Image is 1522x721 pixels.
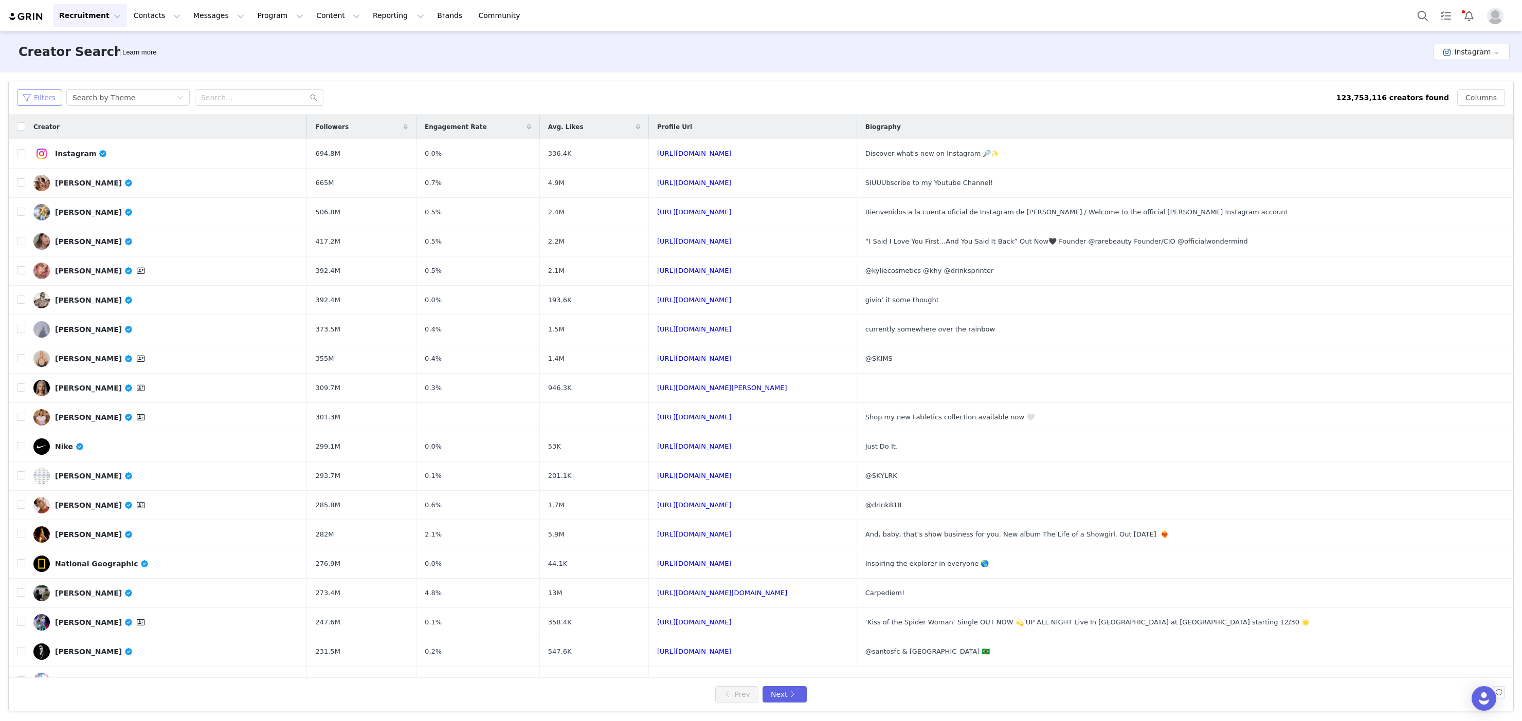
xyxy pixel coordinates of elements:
div: [PERSON_NAME] [55,616,147,628]
button: Columns [1457,89,1505,106]
a: National Geographic [33,556,299,572]
div: [PERSON_NAME] [55,237,133,246]
i: icon: down [177,95,184,102]
img: v2 [33,497,50,513]
a: [URL][DOMAIN_NAME] [657,472,732,479]
span: @kyliecosmetics @khy @drinksprinter [865,267,994,274]
span: 0.4% [425,354,442,364]
a: [URL][DOMAIN_NAME] [657,208,732,216]
span: “I Said I Love You First…And You Said It Back” Out Now🖤 Founder @rarebeauty Founder/CIO @official... [865,237,1248,245]
span: 694.8M [315,149,340,159]
span: Biography [865,122,901,132]
a: [URL][DOMAIN_NAME] [657,648,732,655]
span: 355M [315,354,334,364]
span: 301.3M [315,412,340,422]
span: 2.1% [425,529,442,540]
span: 0.2% [425,646,442,657]
span: 506.8M [315,207,340,217]
span: Profile Url [657,122,692,132]
span: givin’ it some thought [865,296,939,304]
span: 285.8M [315,500,340,510]
a: [PERSON_NAME] [33,292,299,308]
a: [PERSON_NAME] [33,321,299,338]
span: Discover what's new on Instagram 🔎✨ [865,150,1000,157]
span: 0.3% [425,383,442,393]
span: 0.0% [425,295,442,305]
span: 0.2% [425,676,442,686]
span: 417.2M [315,236,340,247]
span: 0.0% [425,149,442,159]
span: 358.4K [548,617,572,627]
span: Avg. Likes [548,122,584,132]
span: 392.4M [315,295,340,305]
img: v2 [33,526,50,543]
span: Inspiring the explorer in everyone 🌎 [865,560,989,567]
a: [URL][DOMAIN_NAME] [657,355,732,362]
button: Profile [1481,8,1514,24]
img: placeholder-profile.jpg [1487,8,1503,24]
span: 2.1M [548,266,565,276]
span: 193.6K [548,295,572,305]
div: Search by Theme [73,90,135,105]
div: Nike [55,442,84,451]
a: [PERSON_NAME] [33,468,299,484]
span: Bienvenidos a la cuenta oficial de Instagram de [PERSON_NAME] / Welcome to the official [PERSON_N... [865,208,1288,216]
div: [PERSON_NAME] [55,325,133,334]
img: v2 [33,292,50,308]
span: 0.5% [425,266,442,276]
span: 1.5M [548,324,565,335]
span: 336.4K [548,149,572,159]
a: Community [473,4,531,27]
input: Search... [195,89,323,106]
a: [PERSON_NAME] [33,263,299,279]
a: Instagram [33,145,299,162]
span: @SKIMS [865,355,893,362]
button: Reporting [367,4,430,27]
div: [PERSON_NAME] [55,265,147,277]
a: [PERSON_NAME] [33,643,299,660]
div: [PERSON_NAME] [55,353,147,365]
a: Nike [33,438,299,455]
a: [PERSON_NAME] [33,204,299,220]
span: 1.4M [548,354,565,364]
span: Followers [315,122,349,132]
img: v2 [33,556,50,572]
a: [URL][DOMAIN_NAME] [657,325,732,333]
a: [URL][DOMAIN_NAME] [657,501,732,509]
div: [PERSON_NAME] [55,179,133,187]
button: Prev [715,686,758,702]
span: 231.5M [315,646,340,657]
button: Content [310,4,366,27]
a: Barbie [33,673,299,689]
span: Shop my new Fabletics collection available now 🤍 [865,413,1035,421]
button: Instagram [1434,44,1510,60]
div: [PERSON_NAME] [55,208,133,216]
span: 247.6M [315,617,340,627]
a: [URL][DOMAIN_NAME][PERSON_NAME] [657,384,787,392]
span: currently somewhere over the rainbow [865,325,995,333]
a: [URL][DOMAIN_NAME] [657,560,732,567]
span: 2.4M [548,207,565,217]
span: 0.0% [425,441,442,452]
div: [PERSON_NAME] [55,411,147,423]
a: [URL][DOMAIN_NAME] [657,179,732,187]
span: 373.5M [315,324,340,335]
span: Creator [33,122,60,132]
span: 224.2M [315,676,340,686]
button: Search [1411,4,1434,27]
a: [URL][DOMAIN_NAME] [657,413,732,421]
img: grin logo [8,12,44,22]
button: Recruitment [53,4,127,27]
span: 392.4M [315,266,340,276]
img: v2 [33,673,50,689]
div: Barbie [55,677,93,685]
button: Messages [187,4,250,27]
button: Filters [17,89,62,106]
a: [URL][DOMAIN_NAME] [657,296,732,304]
span: 53K [548,441,561,452]
span: 0.5% [425,207,442,217]
span: 547.6K [548,646,572,657]
a: [PERSON_NAME] [33,585,299,601]
div: Tooltip anchor [120,47,158,58]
